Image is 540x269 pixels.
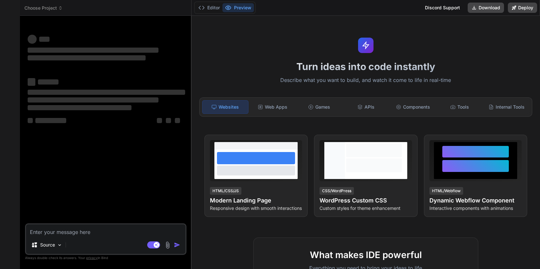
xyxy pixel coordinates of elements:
span: ‌ [28,97,158,103]
div: Internal Tools [484,100,529,114]
div: HTML/Webflow [429,187,463,195]
span: privacy [86,256,98,260]
button: Editor [196,3,222,12]
p: Source [40,242,55,248]
img: Pick Models [57,242,62,248]
h4: Modern Landing Page [210,196,302,205]
div: CSS/WordPress [319,187,354,195]
h2: What makes IDE powerful [264,248,468,262]
h4: WordPress Custom CSS [319,196,412,205]
p: Interactive components with animations [429,205,522,211]
div: Tools [437,100,483,114]
span: ‌ [157,118,162,123]
span: ‌ [28,105,131,110]
span: ‌ [38,79,59,85]
div: Components [390,100,436,114]
h4: Dynamic Webflow Component [429,196,522,205]
div: Websites [202,100,248,114]
button: Deploy [508,3,537,13]
p: Describe what you want to build, and watch it come to life in real-time [195,76,536,85]
span: ‌ [28,48,158,53]
h1: Turn ideas into code instantly [195,61,536,72]
button: Download [468,3,504,13]
div: Games [296,100,342,114]
span: ‌ [175,118,180,123]
span: ‌ [35,118,66,123]
img: icon [174,242,180,248]
button: Preview [222,3,254,12]
p: Custom styles for theme enhancement [319,205,412,211]
p: Always double-check its answers. Your in Bind [25,255,186,261]
span: Choose Project [24,5,63,11]
span: ‌ [28,90,185,95]
span: ‌ [39,37,50,42]
span: ‌ [28,55,146,60]
span: ‌ [28,35,37,44]
img: attachment [164,241,171,249]
span: ‌ [28,78,35,86]
div: Discord Support [421,3,464,13]
div: HTML/CSS/JS [210,187,241,195]
div: Web Apps [250,100,295,114]
div: APIs [343,100,389,114]
span: ‌ [166,118,171,123]
p: Responsive design with smooth interactions [210,205,302,211]
span: ‌ [28,118,33,123]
